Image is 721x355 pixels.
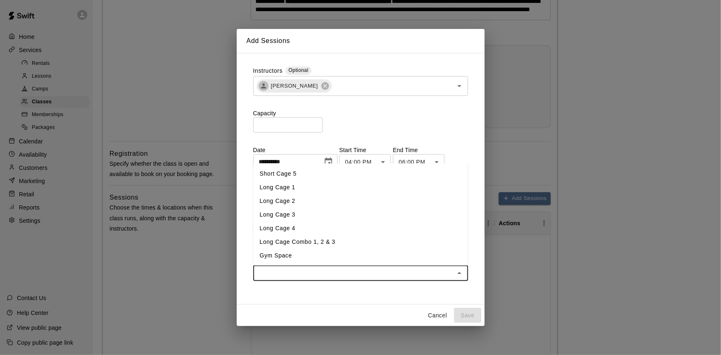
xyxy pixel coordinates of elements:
span: Optional [289,67,309,73]
li: Long Cage 1 [253,180,468,194]
p: End Time [393,146,445,154]
li: Gym Space [253,248,468,262]
p: Start Time [339,146,391,154]
button: Choose date, selected date is Oct 19, 2025 [320,154,337,170]
span: [PERSON_NAME] [266,82,323,90]
p: Capacity [253,109,468,117]
li: Long Cage 2 [253,194,468,207]
li: Long Cage Combo 1, 2 & 3 [253,235,468,248]
div: Declan Wiesner [259,81,269,91]
p: Date [253,146,338,154]
button: Open [454,80,465,92]
button: Cancel [424,308,451,323]
li: Short Cage 5 [253,167,468,180]
div: 04:00 PM [339,154,391,169]
button: Close [454,267,465,279]
li: Long Cage 4 [253,221,468,235]
li: Long Cage 3 [253,207,468,221]
label: Instructors [253,67,283,76]
div: [PERSON_NAME] [257,79,332,93]
h2: Add Sessions [237,29,485,53]
div: 06:00 PM [393,154,445,169]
